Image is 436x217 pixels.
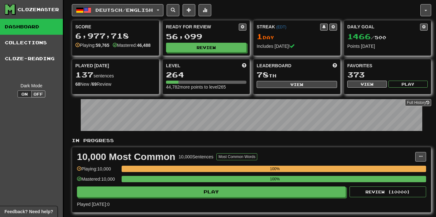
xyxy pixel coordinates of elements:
[166,84,246,90] div: 44,782 more points to level 265
[75,81,156,87] div: New / Review
[199,4,211,16] button: More stats
[95,7,153,13] span: Deutsch / English
[276,25,286,29] a: (EDT)
[92,82,97,87] strong: 69
[257,32,263,41] span: 1
[347,24,420,31] div: Daily Goal
[166,43,246,52] button: Review
[333,62,337,69] span: This week in points, UTC
[124,166,426,172] div: 100%
[183,4,195,16] button: Add sentence to collection
[31,90,45,98] button: Off
[166,24,239,30] div: Ready for Review
[347,32,371,41] span: 1466
[257,43,337,49] div: Includes [DATE]!
[72,4,163,16] button: Deutsch/English
[75,42,109,48] div: Playing:
[77,186,346,197] button: Play
[75,32,156,40] div: 6,977,718
[178,154,213,160] div: 10,000 Sentences
[347,62,428,69] div: Favorites
[77,176,118,186] div: Mastered: 10,000
[216,153,257,160] button: Most Common Words
[347,35,386,40] span: / 500
[18,90,32,98] button: On
[257,62,291,69] span: Leaderboard
[257,24,320,30] div: Streak
[75,24,156,30] div: Score
[257,71,337,79] div: th
[124,176,426,182] div: 100%
[72,137,431,144] p: In Progress
[137,43,151,48] strong: 46,488
[18,6,59,13] div: Clozemaster
[257,81,337,88] button: View
[257,33,337,41] div: Day
[75,71,156,79] div: sentences
[75,70,94,79] span: 137
[75,62,109,69] span: Played [DATE]
[166,33,246,40] div: 56,099
[5,83,58,89] div: Dark Mode
[75,82,80,87] strong: 68
[242,62,246,69] span: Score more points to level up
[347,71,428,79] div: 373
[388,81,428,88] button: Play
[166,71,246,79] div: 264
[405,99,431,106] a: Full History
[77,166,118,176] div: Playing: 10,000
[257,70,269,79] span: 78
[167,4,179,16] button: Search sentences
[113,42,151,48] div: Mastered:
[77,152,175,162] div: 10,000 Most Common
[166,62,180,69] span: Level
[350,186,426,197] button: Review (10000)
[4,208,53,215] span: Open feedback widget
[96,43,109,48] strong: 59,765
[347,43,428,49] div: Points [DATE]
[77,202,109,207] span: Played [DATE]: 0
[347,81,387,88] button: View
